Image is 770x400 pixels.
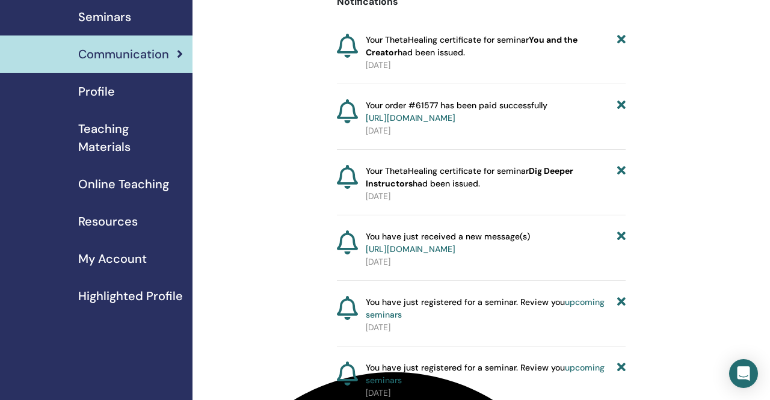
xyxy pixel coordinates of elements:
[78,287,183,305] span: Highlighted Profile
[366,321,626,334] p: [DATE]
[366,244,455,254] a: [URL][DOMAIN_NAME]
[78,8,131,26] span: Seminars
[78,175,169,193] span: Online Teaching
[78,82,115,100] span: Profile
[366,59,626,72] p: [DATE]
[366,362,617,387] span: You have just registered for a seminar. Review you
[78,45,169,63] span: Communication
[366,296,617,321] span: You have just registered for a seminar. Review you
[366,99,547,125] span: Your order #61577 has been paid successfully
[78,212,138,230] span: Resources
[78,250,147,268] span: My Account
[78,120,183,156] span: Teaching Materials
[366,112,455,123] a: [URL][DOMAIN_NAME]
[729,359,758,388] div: Open Intercom Messenger
[366,125,626,137] p: [DATE]
[366,190,626,203] p: [DATE]
[366,230,530,256] span: You have just received a new message(s)
[366,165,617,190] span: Your ThetaHealing certificate for seminar had been issued.
[366,256,626,268] p: [DATE]
[366,387,626,399] p: [DATE]
[366,34,617,59] span: Your ThetaHealing certificate for seminar had been issued.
